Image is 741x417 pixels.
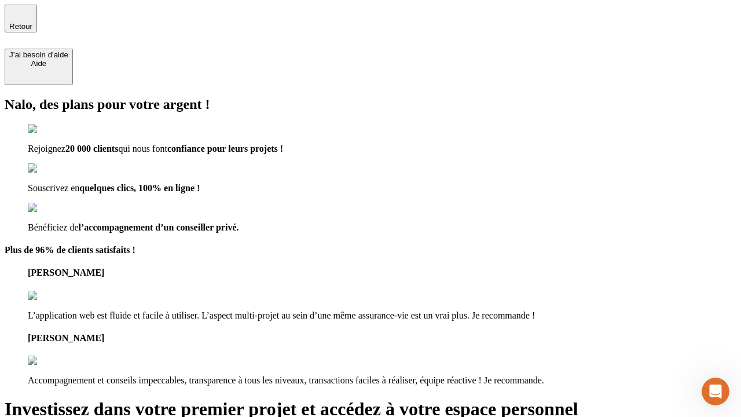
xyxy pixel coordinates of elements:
iframe: Intercom live chat [702,378,729,405]
span: quelques clics, 100% en ligne ! [79,183,200,193]
img: checkmark [28,124,78,134]
span: Souscrivez en [28,183,79,193]
img: checkmark [28,163,78,174]
span: confiance pour leurs projets ! [167,144,283,153]
div: Aide [9,59,68,68]
p: Accompagnement et conseils impeccables, transparence à tous les niveaux, transactions faciles à r... [28,375,736,386]
img: reviews stars [28,356,85,366]
h4: [PERSON_NAME] [28,333,736,343]
span: Bénéficiez de [28,222,79,232]
span: Rejoignez [28,144,65,153]
span: qui nous font [118,144,167,153]
p: L’application web est fluide et facile à utiliser. L’aspect multi-projet au sein d’une même assur... [28,310,736,321]
button: J’ai besoin d'aideAide [5,49,73,85]
div: J’ai besoin d'aide [9,50,68,59]
h2: Nalo, des plans pour votre argent ! [5,97,736,112]
h4: Plus de 96% de clients satisfaits ! [5,245,736,255]
button: Retour [5,5,37,32]
span: Retour [9,22,32,31]
h4: [PERSON_NAME] [28,268,736,278]
img: checkmark [28,203,78,213]
span: l’accompagnement d’un conseiller privé. [79,222,239,232]
span: 20 000 clients [65,144,119,153]
img: reviews stars [28,291,85,301]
